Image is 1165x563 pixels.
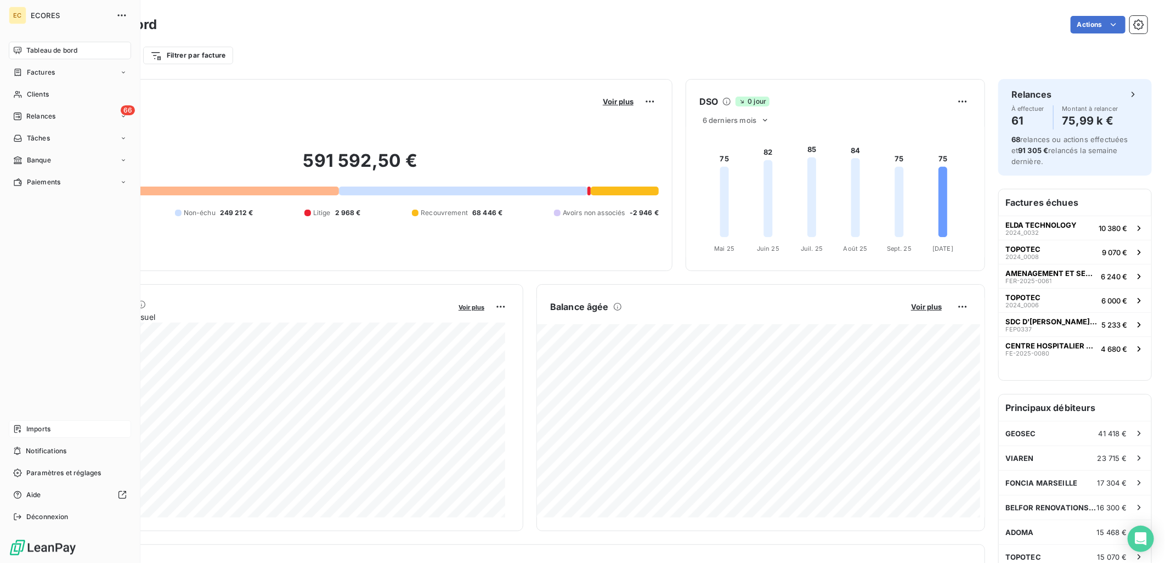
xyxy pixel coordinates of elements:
span: Chiffre d'affaires mensuel [62,311,451,323]
span: TOPOTEC [1005,245,1040,254]
span: 23 715 € [1098,454,1127,463]
span: Non-échu [184,208,216,218]
span: relances ou actions effectuées et relancés la semaine dernière. [1011,135,1128,166]
button: Voir plus [908,302,945,312]
span: Tâches [27,133,50,143]
span: ADOMA [1005,528,1034,537]
div: EC [9,7,26,24]
button: Voir plus [600,97,637,106]
span: Montant à relancer [1062,105,1118,112]
span: 15 468 € [1097,528,1127,537]
span: 91 305 € [1018,146,1048,155]
button: TOPOTEC2024_00089 070 € [999,240,1151,264]
span: Notifications [26,446,66,456]
span: Recouvrement [421,208,468,218]
span: Paiements [27,177,60,187]
span: BELFOR RENOVATIONS SOLUTIONS BRS [1005,503,1097,512]
a: Aide [9,486,131,504]
span: -2 946 € [630,208,659,218]
span: TOPOTEC [1005,293,1040,302]
span: FEP0337 [1005,326,1032,333]
h2: 591 592,50 € [62,150,659,183]
img: Logo LeanPay [9,539,77,556]
tspan: Mai 25 [714,245,734,252]
span: 16 300 € [1097,503,1127,512]
span: GEOSEC [1005,429,1036,438]
span: FER-2025-0061 [1005,278,1051,284]
span: 6 000 € [1101,296,1127,305]
span: VIAREN [1005,454,1034,463]
span: 9 070 € [1102,248,1127,257]
tspan: [DATE] [932,245,953,252]
div: Open Intercom Messenger [1128,526,1154,552]
h6: Factures échues [999,189,1151,216]
span: Banque [27,155,51,165]
span: 41 418 € [1099,429,1127,438]
h4: 61 [1011,112,1044,130]
span: 66 [121,105,135,115]
span: AMENAGEMENT ET SERVICES [1005,269,1096,278]
span: CENTRE HOSPITALIER D'ARLES [1005,341,1096,350]
span: FONCIA MARSEILLE [1005,478,1077,487]
button: Actions [1071,16,1126,33]
span: ELDA TECHNOLOGY [1005,221,1077,229]
span: 10 380 € [1099,224,1127,233]
span: 2024_0032 [1005,229,1039,236]
h6: Principaux débiteurs [999,395,1151,421]
h6: Balance âgée [550,300,609,313]
h6: DSO [699,95,718,108]
span: Aide [26,490,41,500]
span: 68 446 € [472,208,502,218]
span: Déconnexion [26,512,69,522]
span: 6 derniers mois [703,116,756,125]
h4: 75,99 k € [1062,112,1118,130]
span: 2024_0008 [1005,254,1039,260]
span: Imports [26,424,50,434]
span: 5 233 € [1101,320,1127,329]
button: CENTRE HOSPITALIER D'ARLESFE-2025-00804 680 € [999,336,1151,361]
button: TOPOTEC2024_00066 000 € [999,288,1151,312]
span: TOPOTEC [1005,553,1041,561]
button: ELDA TECHNOLOGY2024_003210 380 € [999,216,1151,240]
tspan: Sept. 25 [887,245,912,252]
button: SDC D'[PERSON_NAME] C°/ CABINET THINOTFEP03375 233 € [999,312,1151,336]
tspan: Juin 25 [757,245,779,252]
button: Filtrer par facture [143,47,233,64]
span: Paramètres et réglages [26,468,101,478]
span: Tableau de bord [26,46,77,55]
tspan: Août 25 [844,245,868,252]
span: 4 680 € [1101,345,1127,353]
span: Voir plus [603,97,634,106]
span: 249 212 € [220,208,253,218]
button: Voir plus [455,302,488,312]
span: Relances [26,111,55,121]
span: Avoirs non associés [563,208,625,218]
span: Factures [27,67,55,77]
span: ECORES [31,11,110,20]
span: 17 304 € [1098,478,1127,487]
tspan: Juil. 25 [801,245,823,252]
button: AMENAGEMENT ET SERVICESFER-2025-00616 240 € [999,264,1151,288]
span: 6 240 € [1101,272,1127,281]
span: Voir plus [459,303,484,311]
span: 2024_0006 [1005,302,1039,308]
span: Litige [313,208,331,218]
span: 2 968 € [335,208,361,218]
span: FE-2025-0080 [1005,350,1049,357]
span: Voir plus [911,302,942,311]
span: 68 [1011,135,1020,144]
span: 0 jour [736,97,770,106]
span: 15 070 € [1098,553,1127,561]
span: SDC D'[PERSON_NAME] C°/ CABINET THINOT [1005,317,1097,326]
span: À effectuer [1011,105,1044,112]
span: Clients [27,89,49,99]
h6: Relances [1011,88,1051,101]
